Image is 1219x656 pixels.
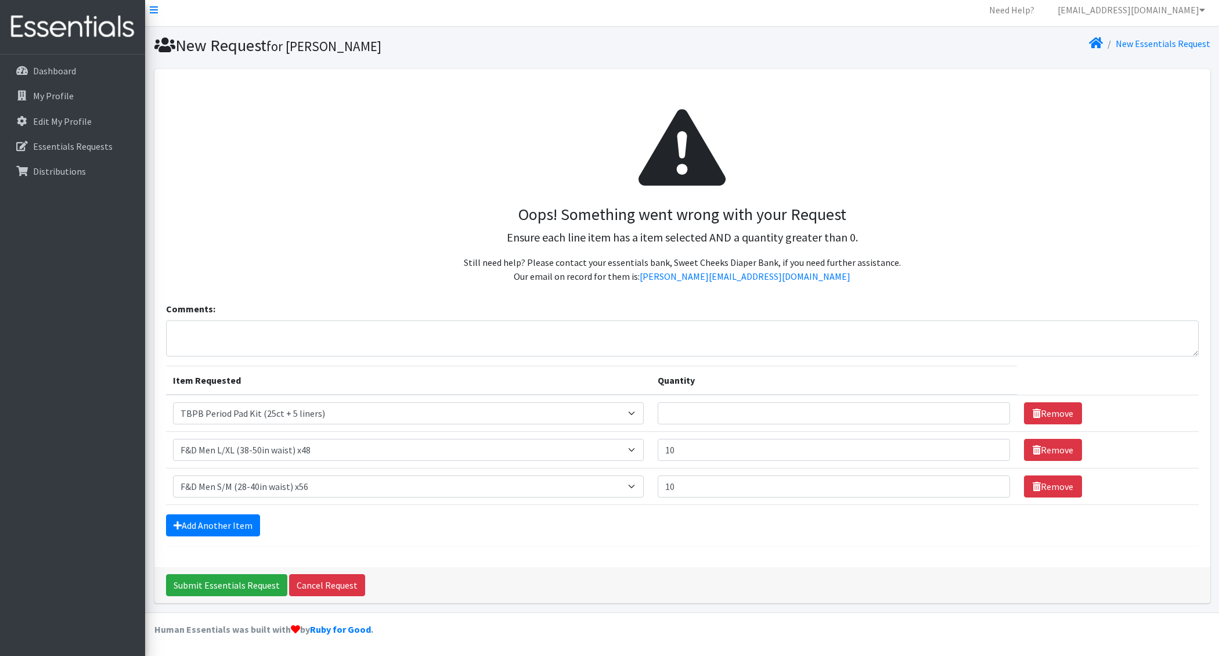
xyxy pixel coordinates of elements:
th: Quantity [651,366,1018,395]
a: Edit My Profile [5,110,140,133]
p: Edit My Profile [33,116,92,127]
a: Distributions [5,160,140,183]
p: Essentials Requests [33,140,113,152]
a: [PERSON_NAME][EMAIL_ADDRESS][DOMAIN_NAME] [640,271,850,282]
a: Ruby for Good [310,623,371,635]
h3: Oops! Something went wrong with your Request [175,205,1189,225]
p: Distributions [33,165,86,177]
strong: Human Essentials was built with by . [154,623,373,635]
a: New Essentials Request [1116,38,1210,49]
small: for [PERSON_NAME] [266,38,381,55]
img: HumanEssentials [5,8,140,46]
input: Submit Essentials Request [166,574,287,596]
th: Item Requested [166,366,651,395]
a: Remove [1024,402,1082,424]
a: Add Another Item [166,514,260,536]
p: My Profile [33,90,74,102]
p: Still need help? Please contact your essentials bank, Sweet Cheeks Diaper Bank, if you need furth... [175,255,1189,283]
a: My Profile [5,84,140,107]
a: Essentials Requests [5,135,140,158]
p: Ensure each line item has a item selected AND a quantity greater than 0. [175,229,1189,246]
a: Cancel Request [289,574,365,596]
a: Remove [1024,475,1082,498]
h1: New Request [154,35,678,56]
p: Dashboard [33,65,76,77]
a: Remove [1024,439,1082,461]
label: Comments: [166,302,215,316]
a: Dashboard [5,59,140,82]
